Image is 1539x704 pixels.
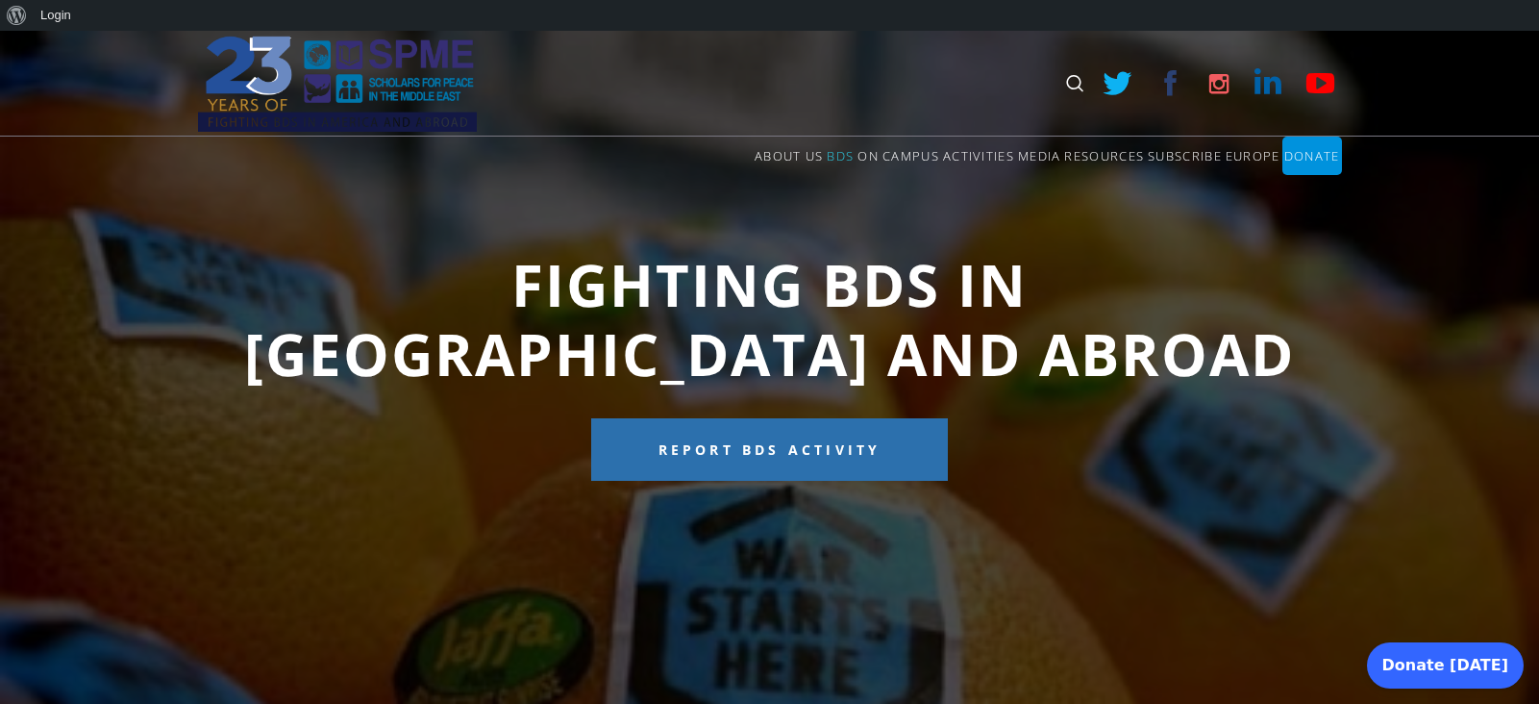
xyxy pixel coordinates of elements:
span: BDS [827,147,854,164]
span: Report BDS Activity [658,440,881,459]
span: Subscribe [1148,147,1222,164]
span: Europe [1226,147,1280,164]
a: About Us [755,137,823,175]
a: BDS [827,137,854,175]
a: Donate [1284,137,1340,175]
a: Report BDS Activity [591,418,949,480]
span: Activities [943,147,1014,164]
span: Fighting BDS in [GEOGRAPHIC_DATA] and Abroad [244,245,1295,393]
a: Europe [1226,137,1280,175]
span: About Us [755,147,823,164]
span: Resources [1064,147,1144,164]
a: Activities [943,137,1014,175]
a: On Campus [857,137,939,175]
a: Media [1018,137,1061,175]
span: On Campus [857,147,939,164]
span: Donate [1284,147,1340,164]
a: Resources [1064,137,1144,175]
a: Subscribe [1148,137,1222,175]
span: Media [1018,147,1061,164]
img: SPME [198,31,477,137]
